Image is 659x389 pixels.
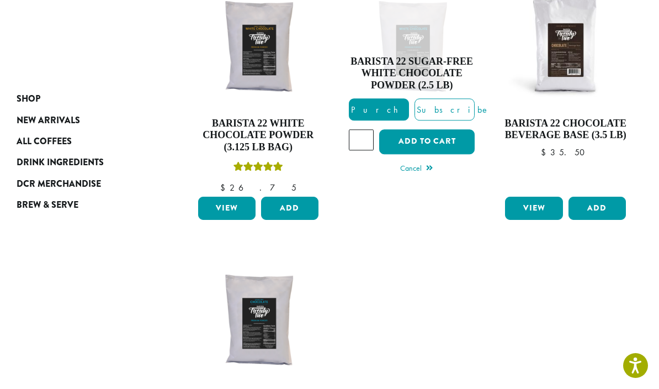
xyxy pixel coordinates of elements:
h4: Barista 22 Sugar-Free White Chocolate Powder (2.5 lb) [349,56,475,92]
a: View [505,197,562,220]
a: View [198,197,256,220]
div: Rated 5.00 out of 5 [233,160,283,177]
a: New Arrivals [17,109,148,130]
a: DCR Merchandise [17,174,148,195]
button: Add [261,197,318,220]
img: B22-SF-Chocolate-Powder-300x300.png [195,256,321,382]
span: Drink Ingredients [17,156,104,170]
span: Subscribe [415,104,490,115]
button: Add to cart [379,129,475,154]
span: Purchase [349,104,443,115]
span: Shop [17,92,40,106]
a: Brew & Serve [17,195,148,215]
bdi: 35.50 [541,146,590,158]
a: Cancel [400,161,433,177]
span: DCR Merchandise [17,177,101,191]
h4: Barista 22 White Chocolate Powder (3.125 lb bag) [195,118,321,154]
bdi: 26.75 [220,182,296,193]
input: Product quantity [349,129,374,150]
a: Shop [17,88,148,109]
button: Add [568,197,626,220]
h4: Barista 22 Chocolate Beverage Base (3.5 lb) [502,118,628,141]
span: $ [541,146,550,158]
span: New Arrivals [17,114,80,128]
span: All Coffees [17,135,72,149]
span: Brew & Serve [17,198,78,212]
a: All Coffees [17,131,148,152]
span: $ [220,182,230,193]
a: Drink Ingredients [17,152,148,173]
